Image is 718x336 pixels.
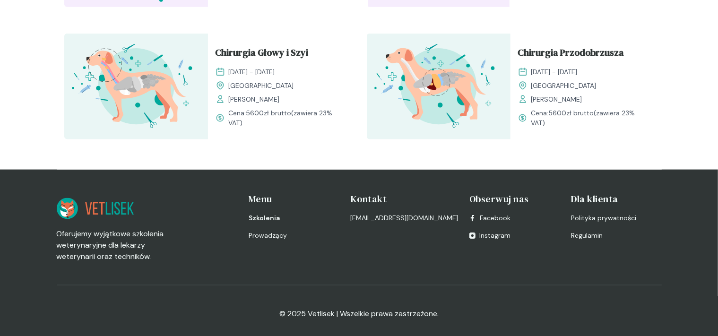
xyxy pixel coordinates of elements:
a: Polityka prywatności [571,213,661,223]
a: [EMAIL_ADDRESS][DOMAIN_NAME] [350,213,458,223]
span: 5600 zł brutto [246,109,291,117]
p: Oferujemy wyjątkowe szkolenia weterynaryjne dla lekarzy weterynarii oraz techników. [57,228,177,262]
h4: Menu [249,192,339,206]
h4: Dla klienta [571,192,661,206]
span: [GEOGRAPHIC_DATA] [531,81,597,91]
span: [DATE] - [DATE] [531,67,578,77]
a: Facebook [469,213,510,223]
h4: Obserwuj nas [469,192,560,206]
a: Szkolenia [249,213,339,223]
span: 5600 zł brutto [548,109,594,117]
span: Chirurgia Głowy i Szyi [216,45,309,63]
a: Regulamin [571,231,661,241]
span: Cena: (zawiera 23% VAT) [531,108,647,128]
a: Prowadzący [249,231,339,241]
span: Szkolenia [249,213,280,223]
span: Prowadzący [249,231,287,241]
p: © 2025 Vetlisek | Wszelkie prawa zastrzeżone. [279,308,439,319]
span: [PERSON_NAME] [229,95,280,104]
img: ZqFXfB5LeNNTxeHy_ChiruGS_T.svg [64,34,208,139]
span: Chirurgia Przodobrzusza [518,45,624,63]
span: Polityka prywatności [571,213,636,223]
a: Chirurgia Głowy i Szyi [216,45,344,63]
a: Chirurgia Przodobrzusza [518,45,647,63]
img: ZpbG-B5LeNNTxNnI_ChiruJB_T.svg [367,34,510,139]
span: [GEOGRAPHIC_DATA] [229,81,294,91]
span: Cena: (zawiera 23% VAT) [228,108,344,128]
a: Instagram [469,231,510,241]
h4: Kontakt [350,192,458,206]
span: [PERSON_NAME] [531,95,582,104]
span: Regulamin [571,231,603,241]
span: [DATE] - [DATE] [229,67,275,77]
